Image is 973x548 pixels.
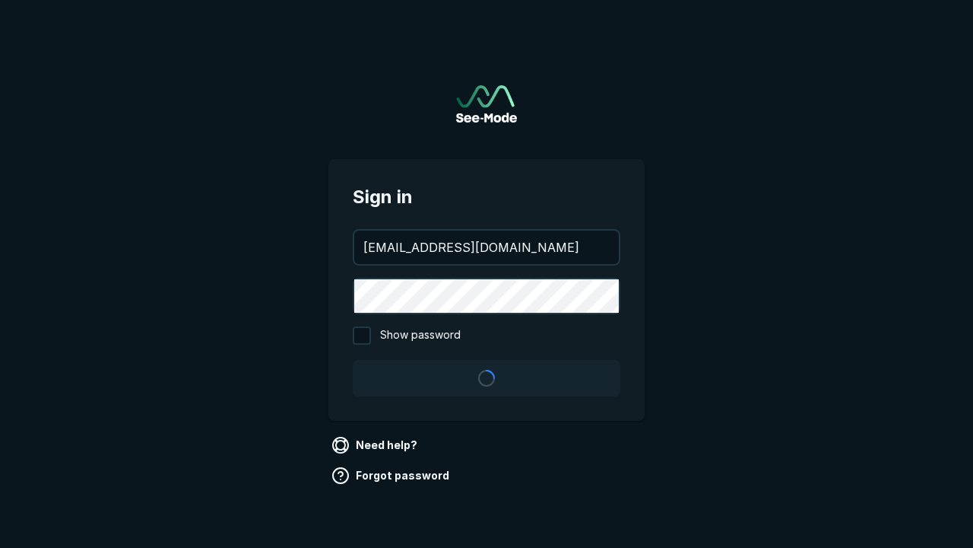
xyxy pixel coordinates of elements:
a: Forgot password [328,464,455,488]
a: Need help? [328,433,423,457]
input: your@email.com [354,231,619,264]
a: Go to sign in [456,85,517,123]
span: Show password [380,327,461,345]
img: See-Mode Logo [456,85,517,123]
span: Sign in [353,183,620,211]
